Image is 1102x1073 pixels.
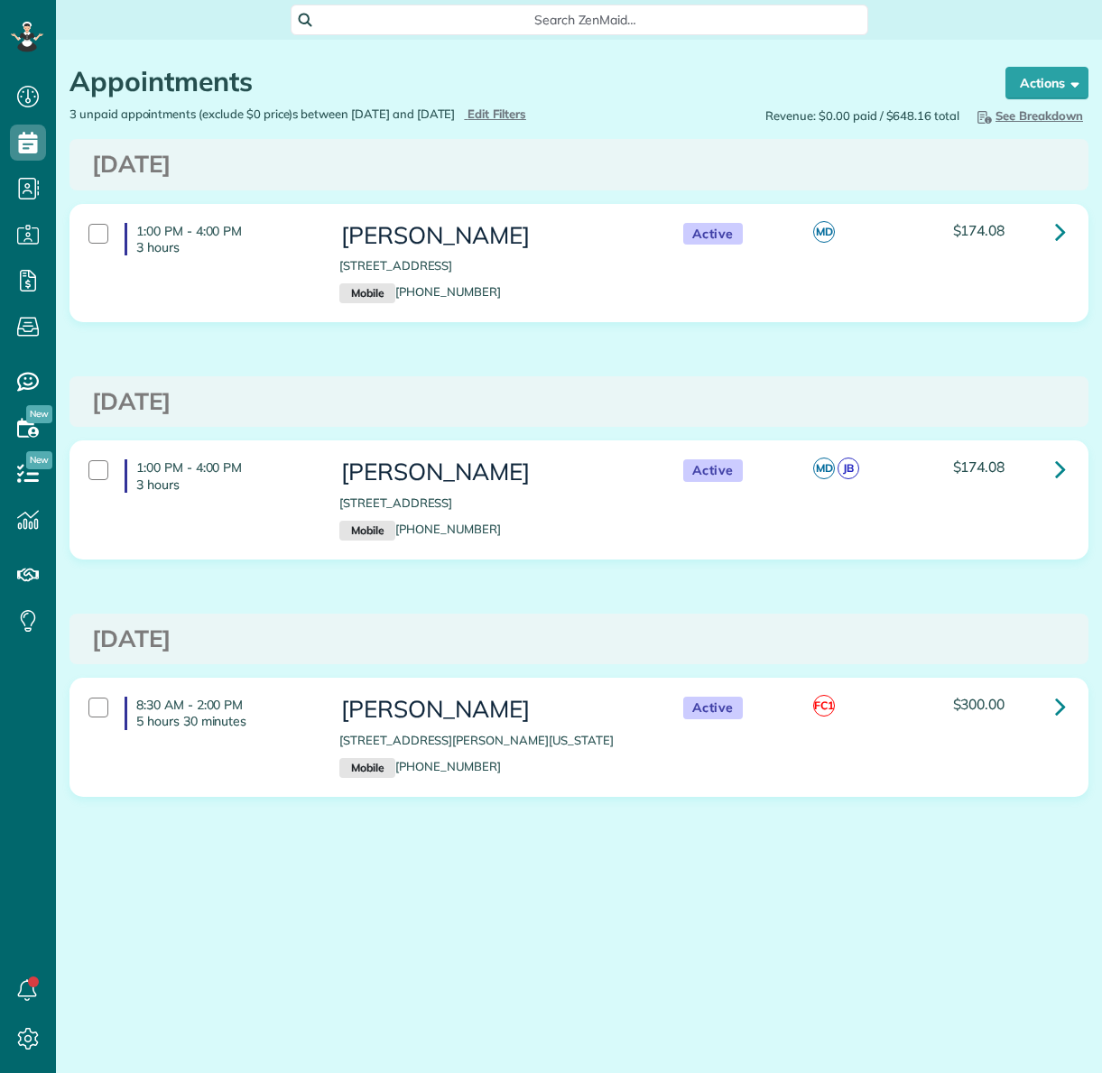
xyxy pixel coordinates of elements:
[125,459,312,492] h4: 1:00 PM - 4:00 PM
[339,495,647,512] p: [STREET_ADDRESS]
[92,389,1066,415] h3: [DATE]
[339,759,501,773] a: Mobile[PHONE_NUMBER]
[813,695,835,717] span: FC1
[339,283,395,303] small: Mobile
[765,107,959,125] span: Revenue: $0.00 paid / $648.16 total
[56,106,579,123] div: 3 unpaid appointments (exclude $0 price)s between [DATE] and [DATE]
[339,284,501,299] a: Mobile[PHONE_NUMBER]
[69,67,971,97] h1: Appointments
[1005,67,1088,99] button: Actions
[838,458,859,479] span: JB
[125,697,312,729] h4: 8:30 AM - 2:00 PM
[92,152,1066,178] h3: [DATE]
[339,522,501,536] a: Mobile[PHONE_NUMBER]
[813,221,835,243] span: MD
[468,106,526,121] span: Edit Filters
[339,223,647,249] h3: [PERSON_NAME]
[339,732,647,749] p: [STREET_ADDRESS][PERSON_NAME][US_STATE]
[464,106,526,121] a: Edit Filters
[339,257,647,274] p: [STREET_ADDRESS]
[813,458,835,479] span: MD
[26,451,52,469] span: New
[26,405,52,423] span: New
[339,521,395,541] small: Mobile
[339,697,647,723] h3: [PERSON_NAME]
[125,223,312,255] h4: 1:00 PM - 4:00 PM
[683,697,743,719] span: Active
[968,106,1088,125] button: See Breakdown
[974,108,1083,123] span: See Breakdown
[953,221,1005,239] span: $174.08
[92,626,1066,652] h3: [DATE]
[953,458,1005,476] span: $174.08
[683,223,743,245] span: Active
[683,459,743,482] span: Active
[136,239,312,255] p: 3 hours
[136,476,312,493] p: 3 hours
[136,713,312,729] p: 5 hours 30 minutes
[339,459,647,486] h3: [PERSON_NAME]
[339,758,395,778] small: Mobile
[953,695,1005,713] span: $300.00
